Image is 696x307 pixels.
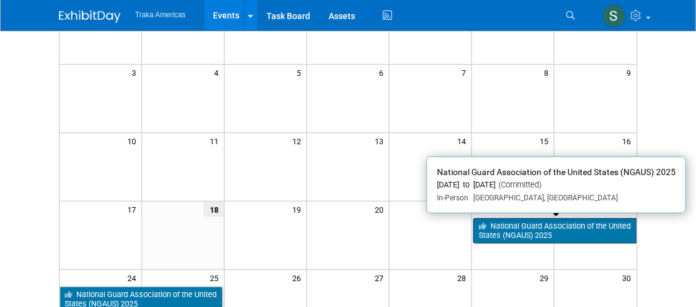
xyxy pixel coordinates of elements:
span: 30 [622,270,637,285]
span: 29 [538,270,554,285]
span: [GEOGRAPHIC_DATA], [GEOGRAPHIC_DATA] [468,194,618,202]
span: 27 [374,270,389,285]
span: 18 [204,202,224,217]
span: 15 [538,133,554,149]
span: 17 [126,202,142,217]
span: 9 [626,65,637,80]
span: 7 [460,65,471,80]
span: Traka Americas [135,10,186,19]
div: [DATE] to [DATE] [437,180,676,190]
span: 20 [374,202,389,217]
span: 6 [378,65,389,80]
span: 14 [456,133,471,149]
span: National Guard Association of the United States (NGAUS) 2025 [437,167,676,177]
span: 10 [126,133,142,149]
span: 12 [291,133,306,149]
span: 11 [209,133,224,149]
span: 25 [209,270,224,285]
span: 8 [543,65,554,80]
span: 5 [295,65,306,80]
span: 3 [130,65,142,80]
span: In-Person [437,194,468,202]
a: National Guard Association of the United States (NGAUS) 2025 [473,218,637,244]
img: ExhibitDay [59,10,121,23]
span: 4 [213,65,224,80]
span: 19 [291,202,306,217]
span: 16 [622,133,637,149]
span: 28 [456,270,471,285]
img: Steve Atkinson [602,4,626,28]
span: (Committed) [495,180,542,189]
span: 26 [291,270,306,285]
span: 24 [126,270,142,285]
span: 13 [374,133,389,149]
